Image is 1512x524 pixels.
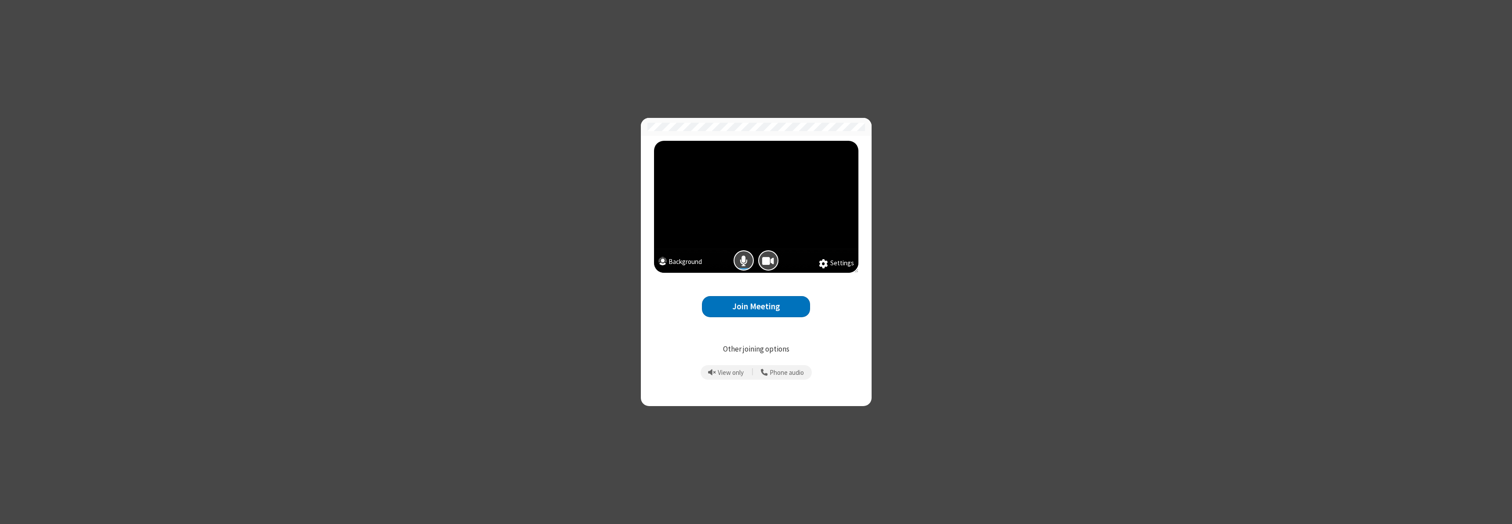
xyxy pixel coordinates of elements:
button: Use your phone for mic and speaker while you view the meeting on this device. [758,365,807,380]
button: Camera is on [758,250,778,271]
span: Phone audio [770,369,804,377]
button: Prevent echo when there is already an active mic and speaker in the room. [705,365,747,380]
button: Mic is on [734,250,754,271]
button: Background [658,257,702,269]
p: Other joining options [654,344,858,355]
button: Join Meeting [702,296,810,318]
span: | [752,366,753,379]
button: Settings [819,258,854,269]
span: View only [718,369,744,377]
